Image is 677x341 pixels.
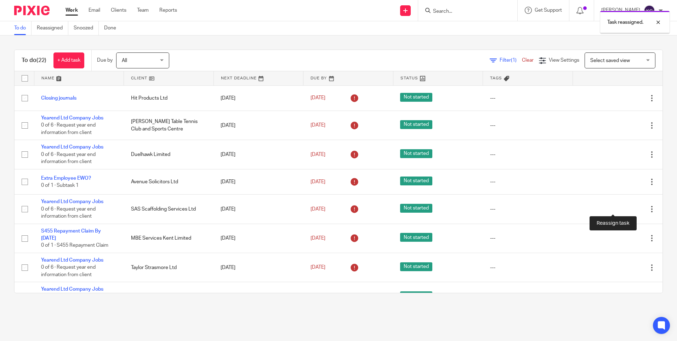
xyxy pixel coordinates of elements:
td: [DATE] [214,85,303,111]
td: [PERSON_NAME] Table Tennis Club and Sports Centre [124,111,214,140]
a: Clients [111,7,126,14]
div: --- [490,122,566,129]
div: --- [490,235,566,242]
a: Team [137,7,149,14]
span: 0 of 6 · Request year end information from client [41,152,96,164]
span: [DATE] [311,179,325,184]
a: To do [14,21,32,35]
td: Duelhawk Limited [124,140,214,169]
span: 0 of 1 · Subtask 1 [41,183,79,188]
a: Reassigned [37,21,68,35]
a: Email [89,7,100,14]
span: Not started [400,262,432,271]
td: [DATE] [214,282,303,311]
span: 0 of 6 · Request year end information from client [41,123,96,135]
td: Avenue Solicitors Ltd [124,169,214,194]
img: svg%3E [644,5,655,16]
td: Hit Products Ltd [124,85,214,111]
a: Yearend Ltd Company Jobs [41,116,103,121]
td: Taylor Strasmore Ltd [124,253,214,282]
td: [DATE] [214,253,303,282]
div: --- [490,206,566,213]
span: 0 of 6 · Request year end information from client [41,265,96,278]
td: Onward Display Ltd [124,282,214,311]
span: Not started [400,291,432,300]
td: [DATE] [214,140,303,169]
a: Reports [159,7,177,14]
span: Select saved view [590,58,630,63]
td: [DATE] [214,169,303,194]
td: [DATE] [214,111,303,140]
a: Work [66,7,78,14]
span: Not started [400,233,432,242]
span: Tags [490,76,502,80]
td: MBE Services Kent Limited [124,224,214,253]
span: [DATE] [311,152,325,157]
a: Yearend Ltd Company Jobs [41,258,103,263]
span: [DATE] [311,236,325,241]
div: --- [490,264,566,271]
span: Not started [400,120,432,129]
div: --- [490,95,566,102]
h1: To do [22,57,46,64]
a: Yearend Ltd Company Jobs [41,287,103,292]
td: SAS Scaffolding Services Ltd [124,195,214,224]
a: S455 Repayment Claim By [DATE] [41,229,101,241]
p: Due by [97,57,113,64]
span: (1) [511,58,517,63]
span: Not started [400,177,432,185]
img: Pixie [14,6,50,15]
td: [DATE] [214,224,303,253]
td: [DATE] [214,195,303,224]
p: Task reassigned. [607,19,643,26]
span: [DATE] [311,123,325,128]
a: Closing journals [41,96,76,101]
a: Snoozed [74,21,99,35]
a: Yearend Ltd Company Jobs [41,199,103,204]
span: [DATE] [311,96,325,101]
span: 0 of 6 · Request year end information from client [41,207,96,219]
div: --- [490,151,566,158]
a: + Add task [53,52,84,68]
a: Clear [522,58,534,63]
span: (22) [36,57,46,63]
span: 0 of 1 · S455 Repayment Claim [41,243,108,248]
a: Done [104,21,121,35]
span: All [122,58,127,63]
a: Extra Employee EWO? [41,176,91,181]
span: Not started [400,149,432,158]
div: --- [490,178,566,185]
span: Filter [500,58,522,63]
span: [DATE] [311,265,325,270]
span: View Settings [549,58,579,63]
a: Yearend Ltd Company Jobs [41,145,103,150]
span: [DATE] [311,207,325,212]
span: Not started [400,93,432,102]
span: Not started [400,204,432,213]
